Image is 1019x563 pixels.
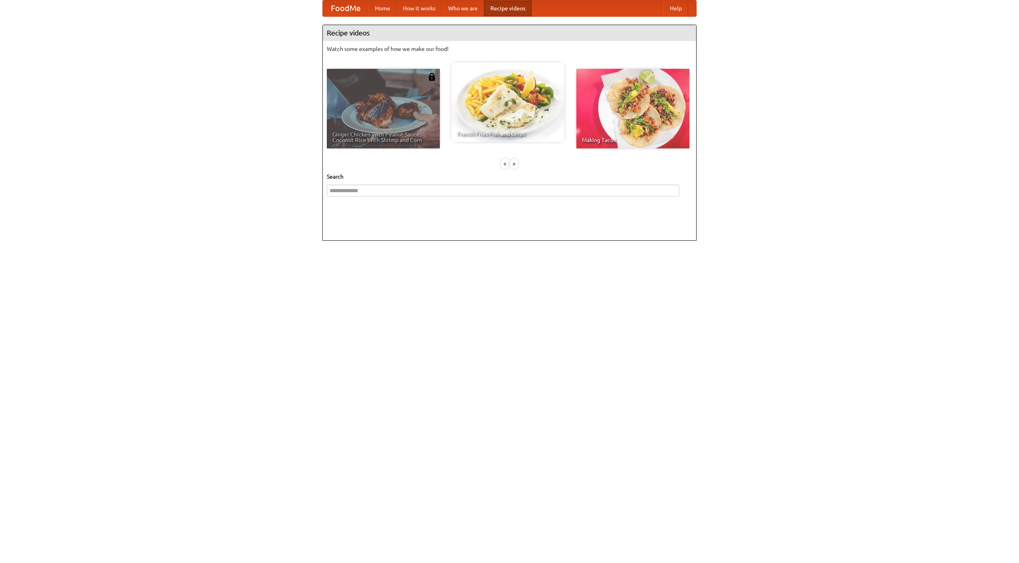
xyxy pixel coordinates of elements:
a: Home [369,0,396,16]
a: How it works [396,0,442,16]
img: 483408.png [428,73,436,81]
h5: Search [327,173,692,181]
div: « [501,159,508,169]
h4: Recipe videos [323,25,696,41]
a: Recipe videos [484,0,532,16]
a: FoodMe [323,0,369,16]
span: French Fries Fish and Chips [457,131,559,136]
a: Who we are [442,0,484,16]
a: French Fries Fish and Chips [451,62,564,142]
p: Watch some examples of how we make our food! [327,45,692,53]
div: » [511,159,518,169]
a: Help [664,0,688,16]
span: Making Tacos [582,137,684,143]
a: Making Tacos [576,69,689,148]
